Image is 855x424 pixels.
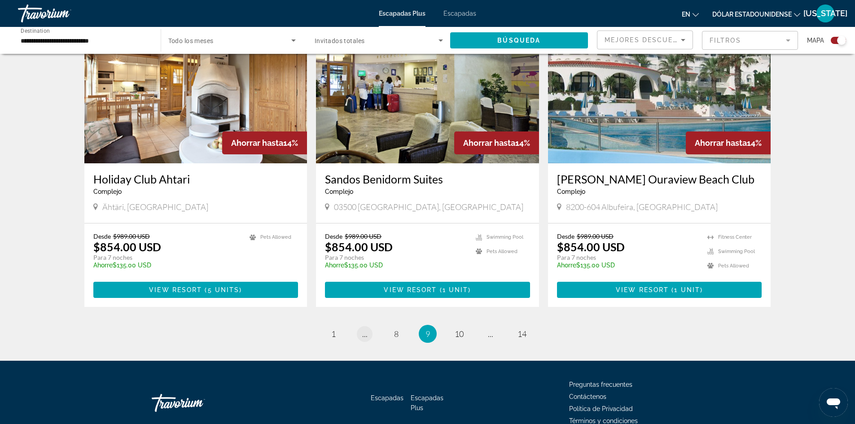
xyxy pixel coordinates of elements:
p: $854.00 USD [557,240,625,254]
span: 03500 [GEOGRAPHIC_DATA], [GEOGRAPHIC_DATA] [334,202,523,212]
div: 14% [686,131,771,154]
span: ( ) [669,286,703,293]
span: Mapa [807,34,824,47]
button: Menú de usuario [814,4,837,23]
span: $989.00 USD [345,232,381,240]
a: Escapadas Plus [411,394,443,411]
span: Desde [93,232,111,240]
span: 1 [331,329,336,339]
span: Desde [557,232,574,240]
a: Escapadas [443,10,476,17]
span: $989.00 USD [113,232,150,240]
span: ... [488,329,493,339]
span: Swimming Pool [718,249,755,254]
span: Ahorrar hasta [463,138,515,148]
a: Escapadas [371,394,403,402]
img: 5858I01X.jpg [84,20,307,163]
span: Mejores descuentos [605,36,694,44]
span: ... [362,329,368,339]
span: Invitados totales [315,37,364,44]
span: 8200-604 Albufeira, [GEOGRAPHIC_DATA] [566,202,718,212]
p: $135.00 USD [557,262,699,269]
span: Pets Allowed [718,263,749,269]
span: Desde [325,232,342,240]
span: Complejo [325,188,353,195]
span: Complejo [93,188,122,195]
span: Pets Allowed [260,234,291,240]
span: View Resort [149,286,202,293]
span: Ahorre [557,262,576,269]
font: en [682,11,690,18]
div: 14% [222,131,307,154]
nav: Pagination [84,325,771,343]
div: 14% [454,131,539,154]
span: Ahorre [325,262,344,269]
span: 1 unit [443,286,469,293]
img: 1441E01L.jpg [548,20,771,163]
iframe: Botón para iniciar la ventana de mensajería [819,388,848,417]
button: View Resort(1 unit) [325,282,530,298]
button: Filter [702,31,798,50]
a: Escapadas Plus [379,10,425,17]
p: Para 7 noches [325,254,467,262]
a: Contáctenos [569,393,606,400]
a: Preguntas frecuentes [569,381,632,388]
span: Fitness Center [718,234,752,240]
a: Holiday Club Ahtari [93,172,298,186]
a: Travorium [152,389,241,416]
span: Destination [21,27,50,34]
span: Pets Allowed [487,249,517,254]
img: 2803O01X.jpg [316,20,539,163]
span: Búsqueda [497,37,540,44]
font: Dólar estadounidense [712,11,792,18]
span: ( ) [202,286,242,293]
span: Ahorre [93,262,113,269]
button: Búsqueda [450,32,588,48]
p: Para 7 noches [93,254,241,262]
span: Ähtäri, [GEOGRAPHIC_DATA] [102,202,208,212]
p: $854.00 USD [325,240,393,254]
span: ( ) [437,286,471,293]
span: 8 [394,329,399,339]
span: 1 unit [674,286,700,293]
a: [PERSON_NAME] Ouraview Beach Club [557,172,762,186]
span: $989.00 USD [577,232,614,240]
a: Travorium [18,2,108,25]
span: 10 [455,329,464,339]
p: $854.00 USD [93,240,161,254]
p: Para 7 noches [557,254,699,262]
p: $135.00 USD [325,262,467,269]
button: View Resort(5 units) [93,282,298,298]
span: View Resort [384,286,437,293]
span: 5 units [208,286,240,293]
span: View Resort [616,286,669,293]
span: Todo los meses [168,37,214,44]
button: Cambiar idioma [682,8,699,21]
span: Ahorrar hasta [695,138,747,148]
a: Sandos Benidorm Suites [325,172,530,186]
font: [US_STATE] [803,9,847,18]
span: Swimming Pool [487,234,523,240]
mat-select: Sort by [605,35,685,45]
span: 9 [425,329,430,339]
p: $135.00 USD [93,262,241,269]
span: 14 [517,329,526,339]
span: Complejo [557,188,585,195]
button: View Resort(1 unit) [557,282,762,298]
span: Ahorrar hasta [231,138,283,148]
a: Política de Privacidad [569,405,633,412]
button: Cambiar moneda [712,8,800,21]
